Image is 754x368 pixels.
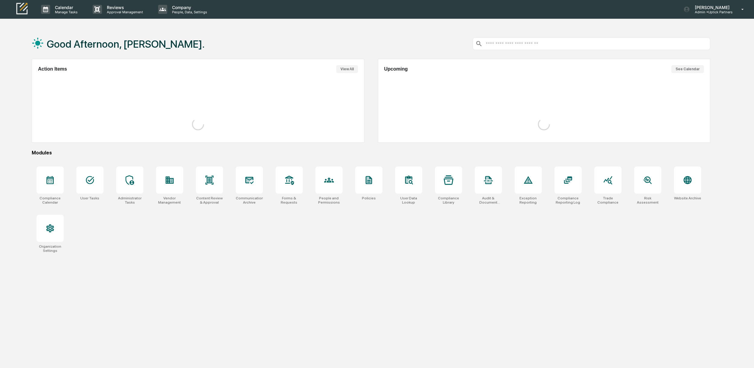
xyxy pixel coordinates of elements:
[362,196,376,200] div: Policies
[435,196,462,205] div: Compliance Library
[634,196,661,205] div: Risk Assessment
[167,5,210,10] p: Company
[50,5,81,10] p: Calendar
[690,5,733,10] p: [PERSON_NAME]
[32,150,710,156] div: Modules
[37,196,64,205] div: Compliance Calendar
[475,196,502,205] div: Audit & Document Logs
[156,196,183,205] div: Vendor Management
[102,10,146,14] p: Approval Management
[236,196,263,205] div: Communications Archive
[80,196,99,200] div: User Tasks
[116,196,143,205] div: Administrator Tasks
[671,65,704,73] button: See Calendar
[47,38,205,50] h1: Good Afternoon, [PERSON_NAME].
[276,196,303,205] div: Forms & Requests
[50,10,81,14] p: Manage Tasks
[38,66,67,72] h2: Action Items
[102,5,146,10] p: Reviews
[515,196,542,205] div: Exception Reporting
[37,244,64,253] div: Organization Settings
[554,196,582,205] div: Compliance Reporting Log
[196,196,223,205] div: Content Review & Approval
[690,10,733,14] p: Admin • Uptick Partners
[14,2,29,16] img: logo
[336,65,358,73] button: View All
[395,196,422,205] div: User Data Lookup
[594,196,621,205] div: Trade Compliance
[674,196,701,200] div: Website Archive
[384,66,408,72] h2: Upcoming
[167,10,210,14] p: People, Data, Settings
[315,196,343,205] div: People and Permissions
